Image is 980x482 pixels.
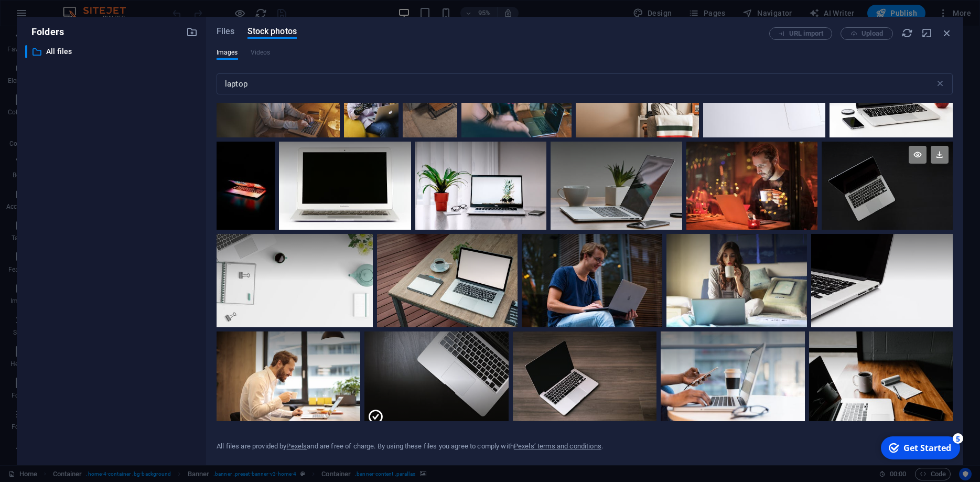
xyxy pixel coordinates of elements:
a: Pexels [286,442,307,450]
span: This file type is not supported by this element [251,46,271,59]
div: All files are provided by and are free of charge. By using these files you agree to comply with . [217,442,603,451]
div: Get Started [28,10,76,22]
p: Folders [25,25,64,39]
button: 2 [24,448,37,451]
div: Get Started 5 items remaining, 0% complete [6,4,85,27]
button: 1 [24,435,37,438]
a: Pexels’ terms and conditions [514,442,601,450]
div: ​ [25,45,27,58]
i: Minimize [921,27,933,39]
input: Search [217,73,935,94]
i: Create new folder [186,26,198,38]
div: 5 [78,1,88,12]
button: 3 [24,460,37,463]
span: Stock photos [247,25,297,38]
i: Close [941,27,953,39]
i: Reload [901,27,913,39]
p: All files [46,46,178,58]
span: Files [217,25,235,38]
span: Images [217,46,238,59]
